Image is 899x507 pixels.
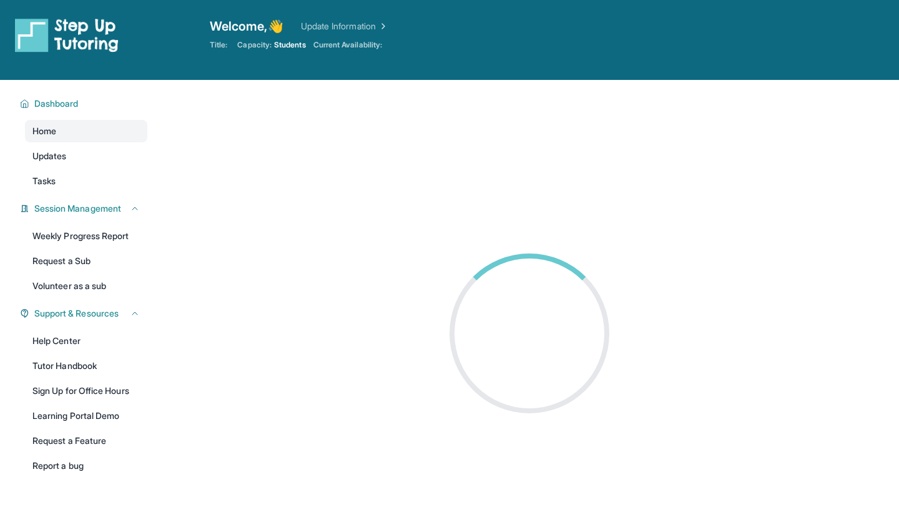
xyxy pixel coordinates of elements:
span: Tasks [32,175,56,187]
span: Dashboard [34,97,79,110]
img: Chevron Right [376,20,388,32]
span: Support & Resources [34,307,119,320]
img: logo [15,17,119,52]
a: Request a Feature [25,430,147,452]
a: Tasks [25,170,147,192]
span: Current Availability: [313,40,382,50]
span: Updates [32,150,67,162]
a: Report a bug [25,455,147,477]
a: Tutor Handbook [25,355,147,377]
button: Session Management [29,202,140,215]
a: Home [25,120,147,142]
span: Welcome, 👋 [210,17,283,35]
a: Weekly Progress Report [25,225,147,247]
a: Help Center [25,330,147,352]
span: Students [274,40,306,50]
span: Title: [210,40,227,50]
a: Request a Sub [25,250,147,272]
button: Support & Resources [29,307,140,320]
a: Volunteer as a sub [25,275,147,297]
a: Sign Up for Office Hours [25,380,147,402]
span: Home [32,125,56,137]
a: Learning Portal Demo [25,405,147,427]
a: Updates [25,145,147,167]
button: Dashboard [29,97,140,110]
span: Capacity: [237,40,272,50]
span: Session Management [34,202,121,215]
a: Update Information [301,20,388,32]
